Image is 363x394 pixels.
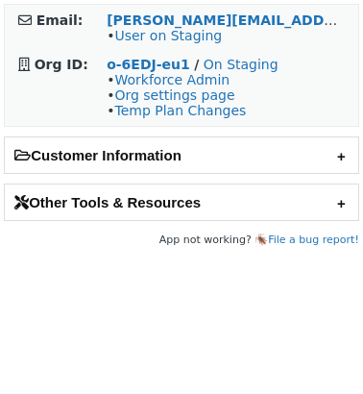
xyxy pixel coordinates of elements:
a: On Staging [204,57,278,72]
h2: Other Tools & Resources [5,185,358,220]
a: File a bug report! [268,234,359,246]
a: Temp Plan Changes [114,103,246,118]
h2: Customer Information [5,137,358,173]
a: Workforce Admin [114,72,230,87]
strong: Email: [36,12,84,28]
strong: / [194,57,199,72]
a: Org settings page [114,87,234,103]
span: • • • [107,72,246,118]
a: User on Staging [114,28,222,43]
a: o-6EDJ-eu1 [107,57,190,72]
span: • [107,28,222,43]
strong: Org ID: [35,57,88,72]
footer: App not working? 🪳 [4,231,359,250]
